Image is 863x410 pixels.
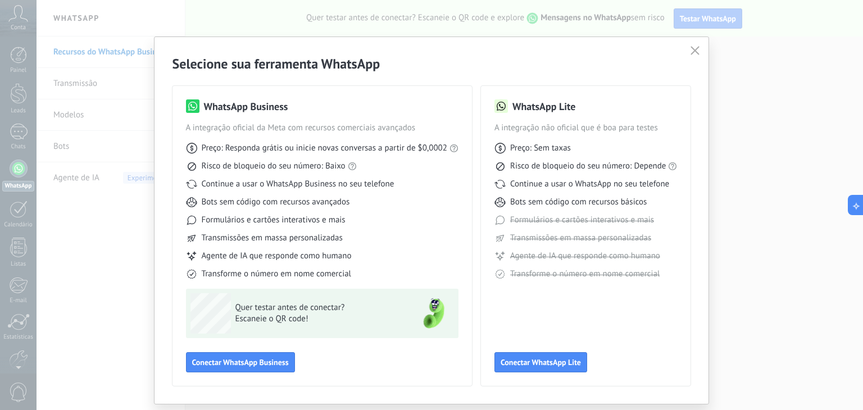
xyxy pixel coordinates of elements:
[204,99,288,113] h3: WhatsApp Business
[510,197,647,208] span: Bots sem código com recursos básicos
[172,55,691,72] h2: Selecione sua ferramenta WhatsApp
[510,179,669,190] span: Continue a usar o WhatsApp no seu telefone
[202,179,394,190] span: Continue a usar o WhatsApp Business no seu telefone
[510,215,654,226] span: Formulários e cartões interativos e mais
[510,143,571,154] span: Preço: Sem taxas
[512,99,575,113] h3: WhatsApp Lite
[202,143,447,154] span: Preço: Responda grátis ou inicie novas conversas a partir de $0,0002
[414,293,454,334] img: green-phone.png
[235,313,399,325] span: Escaneie o QR code!
[510,233,651,244] span: Transmissões em massa personalizadas
[510,161,666,172] span: Risco de bloqueio do seu número: Depende
[186,352,295,372] button: Conectar WhatsApp Business
[235,302,399,313] span: Quer testar antes de conectar?
[192,358,289,366] span: Conectar WhatsApp Business
[202,197,350,208] span: Bots sem código com recursos avançados
[202,215,346,226] span: Formulários e cartões interativos e mais
[510,250,660,262] span: Agente de IA que responde como humano
[501,358,581,366] span: Conectar WhatsApp Lite
[510,268,660,280] span: Transforme o número em nome comercial
[494,352,587,372] button: Conectar WhatsApp Lite
[494,122,678,134] span: A integração não oficial que é boa para testes
[202,161,346,172] span: Risco de bloqueio do seu número: Baixo
[186,122,458,134] span: A integração oficial da Meta com recursos comerciais avançados
[202,250,352,262] span: Agente de IA que responde como humano
[202,268,351,280] span: Transforme o número em nome comercial
[202,233,343,244] span: Transmissões em massa personalizadas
